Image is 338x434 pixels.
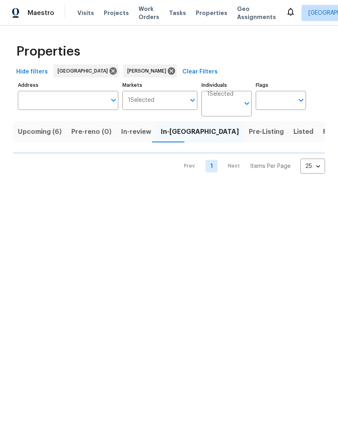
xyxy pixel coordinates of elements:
p: Items Per Page [250,162,291,170]
span: Tasks [169,10,186,16]
span: Pre-Listing [249,126,284,138]
span: 1 Selected [207,91,233,98]
span: Clear Filters [182,67,218,77]
span: In-[GEOGRAPHIC_DATA] [161,126,239,138]
span: Properties [196,9,227,17]
span: [GEOGRAPHIC_DATA] [58,67,111,75]
label: Flags [256,83,306,88]
nav: Pagination Navigation [176,159,325,174]
button: Open [187,95,198,106]
span: Listed [293,126,313,138]
span: In-review [121,126,151,138]
button: Open [295,95,307,106]
span: Pre-reno (0) [71,126,111,138]
span: [PERSON_NAME] [127,67,169,75]
span: Projects [104,9,129,17]
div: [GEOGRAPHIC_DATA] [53,64,118,77]
span: Work Orders [139,5,159,21]
span: Visits [77,9,94,17]
label: Address [18,83,118,88]
span: Upcoming (6) [18,126,62,138]
label: Markets [122,83,198,88]
a: Goto page 1 [205,160,218,172]
label: Individuals [201,83,252,88]
div: 25 [300,156,325,177]
span: Hide filters [16,67,48,77]
button: Clear Filters [179,64,221,79]
span: 1 Selected [128,97,154,104]
button: Open [241,98,252,109]
span: Geo Assignments [237,5,276,21]
span: Maestro [28,9,54,17]
button: Hide filters [13,64,51,79]
button: Open [108,95,119,106]
div: [PERSON_NAME] [123,64,177,77]
span: Properties [16,47,80,56]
